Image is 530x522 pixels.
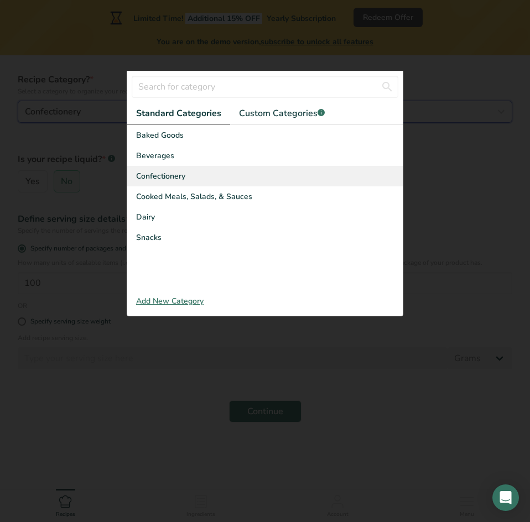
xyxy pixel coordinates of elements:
[492,484,519,511] div: Open Intercom Messenger
[136,150,174,161] span: Beverages
[239,107,325,120] span: Custom Categories
[136,170,185,182] span: Confectionery
[127,295,403,307] div: Add New Category
[136,107,221,120] span: Standard Categories
[132,76,398,98] input: Search for category
[136,191,252,202] span: Cooked Meals, Salads, & Sauces
[136,211,155,223] span: Dairy
[136,232,162,243] span: Snacks
[136,129,184,141] span: Baked Goods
